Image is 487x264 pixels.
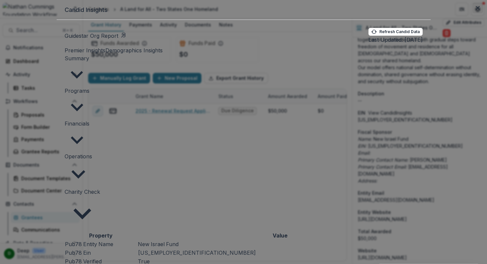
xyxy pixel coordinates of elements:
button: Close [472,3,483,13]
button: Summary [65,54,89,87]
th: Property [65,231,137,240]
button: Financials [65,120,89,152]
td: New Israel Fund [137,240,423,248]
span: Charity Check [65,188,100,195]
span: Programs [65,87,89,94]
span: Operations [65,153,92,160]
p: Last Updated: [DATE] [368,36,423,44]
button: Demographics Insights [105,46,163,54]
td: Pub78 Ein [65,248,137,257]
th: Value [137,231,423,240]
button: Premier Insights [65,46,105,54]
button: Charity Check [65,188,100,231]
button: Refresh Candid Data [368,28,423,36]
span: Financials [65,120,89,127]
button: Operations [65,152,92,188]
button: Programs [65,87,89,120]
td: Pub78 Entity Name [65,240,137,248]
span: Summary [65,55,89,62]
td: [US_EMPLOYER_IDENTIFICATION_NUMBER] [137,248,423,257]
a: Guidestar Org Report [65,32,126,40]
